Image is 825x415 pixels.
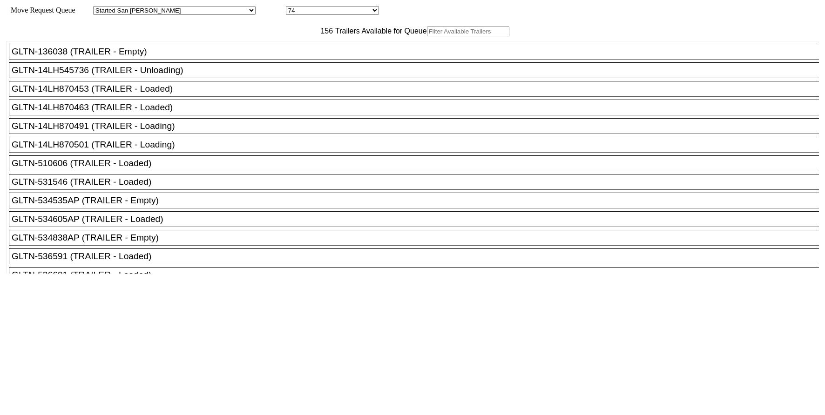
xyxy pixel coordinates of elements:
div: GLTN-536601 (TRAILER - Loaded) [12,270,825,280]
div: GLTN-14LH870491 (TRAILER - Loading) [12,121,825,131]
div: GLTN-534838AP (TRAILER - Empty) [12,233,825,243]
div: GLTN-14LH545736 (TRAILER - Unloading) [12,65,825,75]
input: Filter Available Trailers [427,27,509,36]
span: 156 [316,27,333,35]
div: GLTN-136038 (TRAILER - Empty) [12,47,825,57]
div: GLTN-14LH870501 (TRAILER - Loading) [12,140,825,150]
span: Move Request Queue [6,6,75,14]
div: GLTN-510606 (TRAILER - Loaded) [12,158,825,168]
span: Location [257,6,284,14]
span: Area [77,6,91,14]
div: GLTN-534535AP (TRAILER - Empty) [12,195,825,206]
span: Trailers Available for Queue [333,27,427,35]
div: GLTN-14LH870453 (TRAILER - Loaded) [12,84,825,94]
div: GLTN-531546 (TRAILER - Loaded) [12,177,825,187]
div: GLTN-534605AP (TRAILER - Loaded) [12,214,825,224]
div: GLTN-14LH870463 (TRAILER - Loaded) [12,102,825,113]
div: GLTN-536591 (TRAILER - Loaded) [12,251,825,261]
